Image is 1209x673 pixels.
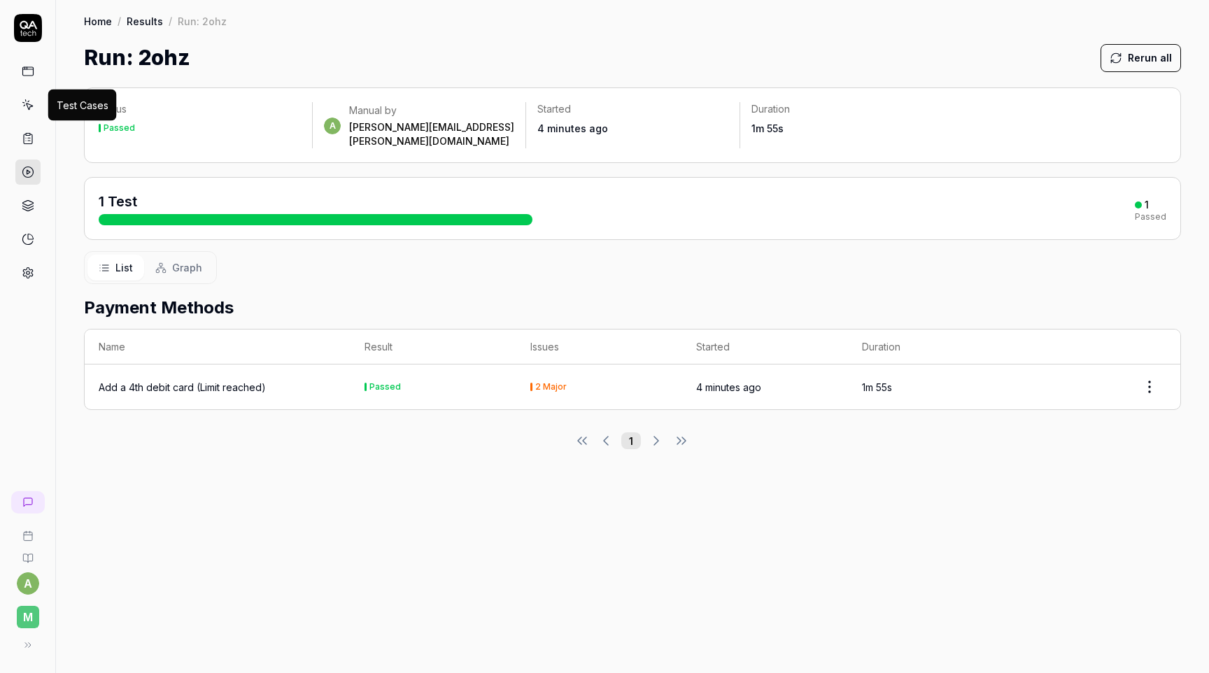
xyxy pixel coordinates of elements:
[369,383,401,391] div: Passed
[1101,44,1181,72] button: Rerun all
[99,102,301,116] p: Status
[57,98,108,113] div: Test Cases
[516,330,682,364] th: Issues
[84,295,1181,320] h2: Payment Methods
[324,118,341,134] span: a
[115,260,133,275] span: List
[1145,199,1149,211] div: 1
[87,255,144,281] button: List
[6,541,50,564] a: Documentation
[17,572,39,595] button: a
[535,383,567,391] div: 2 Major
[349,120,514,148] div: [PERSON_NAME][EMAIL_ADDRESS][PERSON_NAME][DOMAIN_NAME]
[6,519,50,541] a: Book a call with us
[6,595,50,631] button: M
[172,260,202,275] span: Graph
[11,491,45,513] a: New conversation
[682,330,848,364] th: Started
[351,330,516,364] th: Result
[144,255,213,281] button: Graph
[537,102,728,116] p: Started
[17,606,39,628] span: M
[85,330,351,364] th: Name
[99,193,137,210] span: 1 Test
[537,122,608,134] time: 4 minutes ago
[127,14,163,28] a: Results
[848,330,1014,364] th: Duration
[696,381,761,393] time: 4 minutes ago
[178,14,227,28] div: Run: 2ohz
[84,42,190,73] h1: Run: 2ohz
[751,102,942,116] p: Duration
[104,124,135,132] div: Passed
[862,381,892,393] time: 1m 55s
[751,122,784,134] time: 1m 55s
[621,432,641,449] button: 1
[118,14,121,28] div: /
[84,14,112,28] a: Home
[1135,213,1166,221] div: Passed
[169,14,172,28] div: /
[349,104,514,118] div: Manual by
[99,380,266,395] a: Add a 4th debit card (Limit reached)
